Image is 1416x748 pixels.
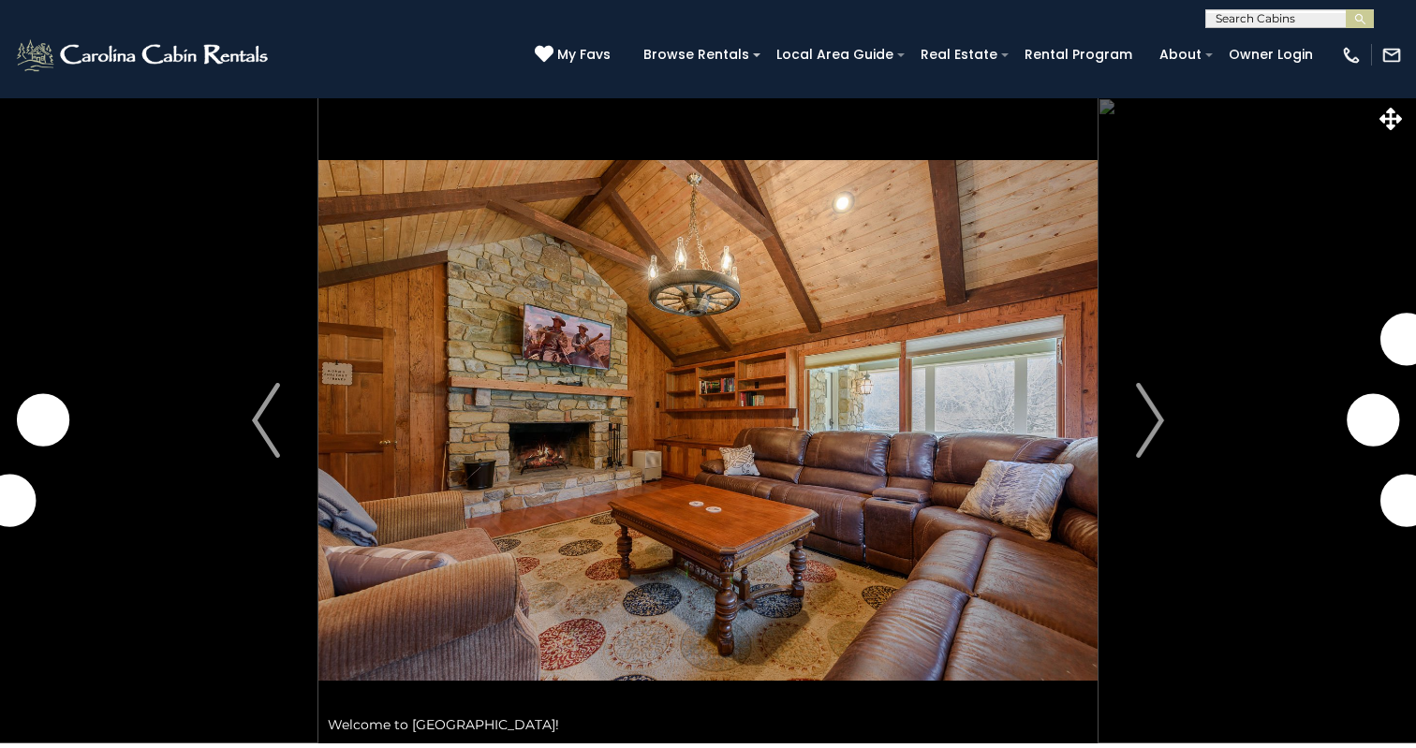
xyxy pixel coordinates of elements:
a: About [1150,40,1211,69]
img: arrow [1136,383,1164,458]
img: mail-regular-white.png [1381,45,1402,66]
span: My Favs [557,45,611,65]
div: Welcome to [GEOGRAPHIC_DATA]! [318,706,1098,743]
a: Browse Rentals [634,40,759,69]
a: Owner Login [1219,40,1322,69]
button: Previous [214,97,318,743]
a: Real Estate [911,40,1007,69]
a: Rental Program [1015,40,1142,69]
a: Local Area Guide [767,40,903,69]
a: My Favs [535,45,615,66]
button: Next [1098,97,1202,743]
img: arrow [252,383,280,458]
img: phone-regular-white.png [1341,45,1362,66]
img: White-1-2.png [14,37,273,74]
